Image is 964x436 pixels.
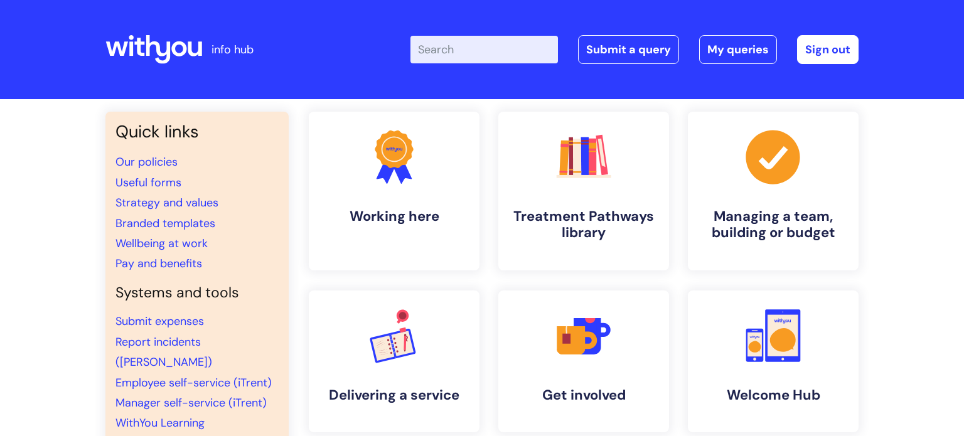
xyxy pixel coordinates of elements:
p: info hub [212,40,254,60]
a: Branded templates [115,216,215,231]
a: Get involved [498,290,669,432]
h4: Working here [319,208,469,225]
h4: Systems and tools [115,284,279,302]
a: Submit a query [578,35,679,64]
a: WithYou Learning [115,415,205,430]
h4: Welcome Hub [698,387,849,403]
a: Working here [309,112,479,270]
a: Wellbeing at work [115,236,208,251]
a: Manager self-service (iTrent) [115,395,267,410]
a: Our policies [115,154,178,169]
input: Search [410,36,558,63]
a: Pay and benefits [115,256,202,271]
a: Submit expenses [115,314,204,329]
h4: Get involved [508,387,659,403]
h4: Delivering a service [319,387,469,403]
h4: Managing a team, building or budget [698,208,849,242]
a: Report incidents ([PERSON_NAME]) [115,334,212,370]
a: Sign out [797,35,859,64]
a: Employee self-service (iTrent) [115,375,272,390]
a: Treatment Pathways library [498,112,669,270]
a: My queries [699,35,777,64]
a: Welcome Hub [688,290,859,432]
a: Delivering a service [309,290,479,432]
h3: Quick links [115,122,279,142]
a: Strategy and values [115,195,218,210]
h4: Treatment Pathways library [508,208,659,242]
div: | - [410,35,859,64]
a: Managing a team, building or budget [688,112,859,270]
a: Useful forms [115,175,181,190]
